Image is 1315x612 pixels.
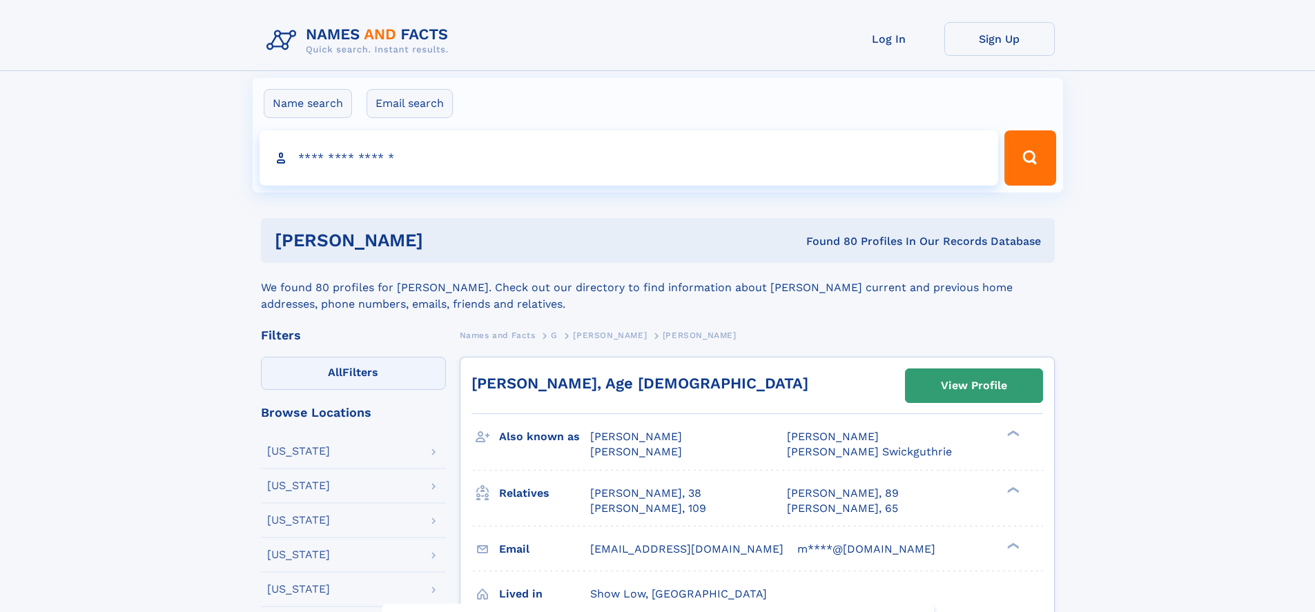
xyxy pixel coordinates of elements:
[787,486,899,501] a: [PERSON_NAME], 89
[267,446,330,457] div: [US_STATE]
[261,22,460,59] img: Logo Names and Facts
[499,582,590,606] h3: Lived in
[787,501,898,516] a: [PERSON_NAME], 65
[499,482,590,505] h3: Relatives
[663,330,737,340] span: [PERSON_NAME]
[261,357,446,390] label: Filters
[590,501,706,516] a: [PERSON_NAME], 109
[471,375,808,392] a: [PERSON_NAME], Age [DEMOGRAPHIC_DATA]
[1004,485,1020,494] div: ❯
[1004,541,1020,550] div: ❯
[573,330,647,340] span: [PERSON_NAME]
[328,366,342,379] span: All
[590,587,767,600] span: Show Low, [GEOGRAPHIC_DATA]
[551,326,558,344] a: G
[787,430,879,443] span: [PERSON_NAME]
[267,584,330,595] div: [US_STATE]
[260,130,999,186] input: search input
[261,329,446,342] div: Filters
[261,263,1055,313] div: We found 80 profiles for [PERSON_NAME]. Check out our directory to find information about [PERSON...
[834,22,944,56] a: Log In
[267,515,330,526] div: [US_STATE]
[499,425,590,448] h3: Also known as
[1004,130,1055,186] button: Search Button
[590,542,783,555] span: [EMAIL_ADDRESS][DOMAIN_NAME]
[367,89,453,118] label: Email search
[906,369,1042,402] a: View Profile
[261,406,446,419] div: Browse Locations
[267,549,330,560] div: [US_STATE]
[551,330,558,340] span: G
[267,480,330,491] div: [US_STATE]
[264,89,352,118] label: Name search
[499,537,590,561] h3: Email
[614,234,1041,249] div: Found 80 Profiles In Our Records Database
[787,445,952,458] span: [PERSON_NAME] Swickguthrie
[590,445,682,458] span: [PERSON_NAME]
[1004,429,1020,438] div: ❯
[590,486,701,501] a: [PERSON_NAME], 38
[460,326,536,344] a: Names and Facts
[275,232,615,249] h1: [PERSON_NAME]
[573,326,647,344] a: [PERSON_NAME]
[590,430,682,443] span: [PERSON_NAME]
[941,370,1007,402] div: View Profile
[944,22,1055,56] a: Sign Up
